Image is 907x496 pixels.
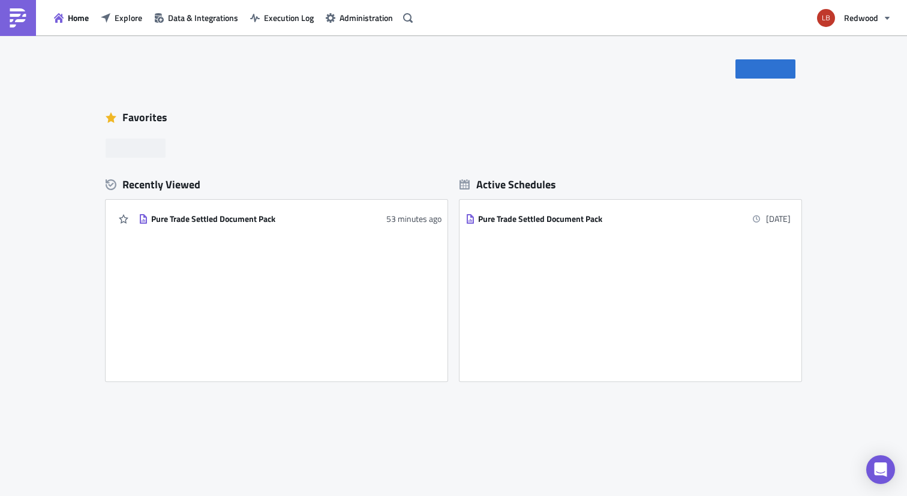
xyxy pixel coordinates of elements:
time: 2025-09-29T06:30:32Z [386,212,442,225]
button: Explore [95,8,148,27]
div: Recently Viewed [106,176,448,194]
div: Favorites [106,109,801,127]
div: Open Intercom Messenger [866,455,895,484]
img: PushMetrics [8,8,28,28]
a: Pure Trade Settled Document Pack53 minutes ago [139,207,442,230]
button: Data & Integrations [148,8,244,27]
button: Execution Log [244,8,320,27]
span: Data & Integrations [168,11,238,24]
span: Explore [115,11,142,24]
div: Active Schedules [459,178,556,191]
div: Pure Trade Settled Document Pack [151,214,361,224]
span: Home [68,11,89,24]
img: Avatar [816,8,836,28]
button: Redwood [810,5,898,31]
div: Pure Trade Settled Document Pack [478,214,688,224]
span: Execution Log [264,11,314,24]
button: Home [48,8,95,27]
span: Administration [340,11,393,24]
a: Pure Trade Settled Document Pack[DATE] [465,207,791,230]
button: Administration [320,8,399,27]
time: 2025-10-06 08:00 [766,212,791,225]
span: Redwood [844,11,878,24]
